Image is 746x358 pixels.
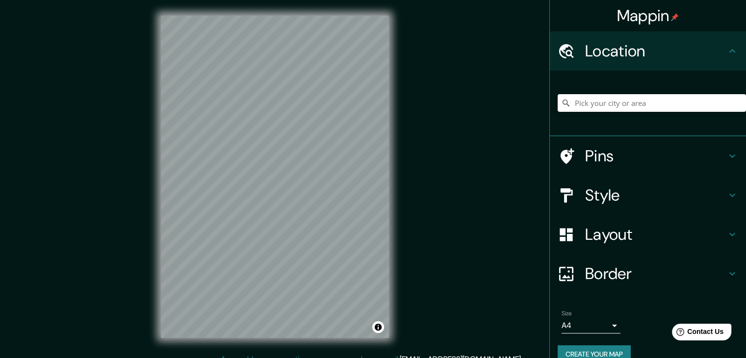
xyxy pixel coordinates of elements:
div: Location [550,31,746,71]
div: Border [550,254,746,293]
img: pin-icon.png [671,13,679,21]
h4: Border [585,264,726,283]
h4: Layout [585,225,726,244]
h4: Style [585,185,726,205]
button: Toggle attribution [372,321,384,333]
h4: Pins [585,146,726,166]
h4: Mappin [617,6,679,26]
input: Pick your city or area [558,94,746,112]
h4: Location [585,41,726,61]
div: Layout [550,215,746,254]
div: Style [550,176,746,215]
label: Size [562,309,572,318]
div: A4 [562,318,620,333]
iframe: Help widget launcher [659,320,735,347]
div: Pins [550,136,746,176]
canvas: Map [161,16,389,338]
